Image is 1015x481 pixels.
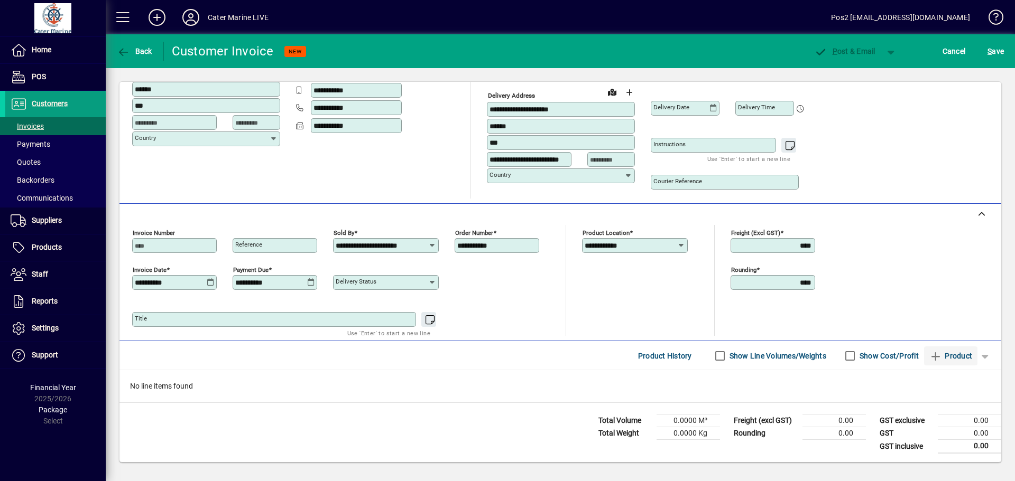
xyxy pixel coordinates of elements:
[455,229,493,237] mat-label: Order number
[985,42,1007,61] button: Save
[657,414,720,427] td: 0.0000 M³
[940,42,968,61] button: Cancel
[117,47,152,55] span: Back
[32,99,68,108] span: Customers
[738,103,775,111] mat-label: Delivery time
[707,153,790,165] mat-hint: Use 'Enter' to start a new line
[583,229,630,237] mat-label: Product location
[938,440,1001,453] td: 0.00
[135,315,147,322] mat-label: Title
[119,370,1001,402] div: No line items found
[653,103,689,111] mat-label: Delivery date
[938,414,1001,427] td: 0.00
[831,9,970,26] div: Pos2 [EMAIL_ADDRESS][DOMAIN_NAME]
[5,315,106,342] a: Settings
[638,347,692,364] span: Product History
[943,43,966,60] span: Cancel
[490,171,511,178] mat-label: Country
[634,346,696,365] button: Product History
[11,122,44,130] span: Invoices
[5,171,106,189] a: Backorders
[5,208,106,234] a: Suppliers
[924,346,977,365] button: Product
[593,427,657,440] td: Total Weight
[32,351,58,359] span: Support
[988,47,992,55] span: S
[32,72,46,81] span: POS
[731,229,780,237] mat-label: Freight (excl GST)
[728,414,802,427] td: Freight (excl GST)
[336,278,376,285] mat-label: Delivery status
[11,194,73,202] span: Communications
[39,405,67,414] span: Package
[32,270,48,278] span: Staff
[5,189,106,207] a: Communications
[929,347,972,364] span: Product
[5,342,106,369] a: Support
[114,42,155,61] button: Back
[174,8,208,27] button: Profile
[874,427,938,440] td: GST
[172,43,274,60] div: Customer Invoice
[235,241,262,248] mat-label: Reference
[32,45,51,54] span: Home
[11,176,54,184] span: Backorders
[874,414,938,427] td: GST exclusive
[208,9,269,26] div: Cater Marine LIVE
[802,414,866,427] td: 0.00
[106,42,164,61] app-page-header-button: Back
[334,229,354,237] mat-label: Sold by
[5,37,106,63] a: Home
[604,83,621,100] a: View on map
[728,427,802,440] td: Rounding
[833,47,837,55] span: P
[233,266,269,273] mat-label: Payment due
[5,153,106,171] a: Quotes
[5,288,106,315] a: Reports
[857,351,919,361] label: Show Cost/Profit
[289,48,302,55] span: NEW
[133,229,175,237] mat-label: Invoice number
[133,266,167,273] mat-label: Invoice date
[809,42,881,61] button: Post & Email
[653,140,686,148] mat-label: Instructions
[347,327,430,339] mat-hint: Use 'Enter' to start a new line
[593,414,657,427] td: Total Volume
[874,440,938,453] td: GST inclusive
[981,2,1002,36] a: Knowledge Base
[727,351,826,361] label: Show Line Volumes/Weights
[5,135,106,153] a: Payments
[657,427,720,440] td: 0.0000 Kg
[5,261,106,288] a: Staff
[731,266,756,273] mat-label: Rounding
[135,134,156,142] mat-label: Country
[814,47,875,55] span: ost & Email
[621,84,638,101] button: Choose address
[32,243,62,251] span: Products
[802,427,866,440] td: 0.00
[32,297,58,305] span: Reports
[938,427,1001,440] td: 0.00
[32,216,62,224] span: Suppliers
[140,8,174,27] button: Add
[653,177,702,185] mat-label: Courier Reference
[5,234,106,261] a: Products
[30,383,76,392] span: Financial Year
[988,43,1004,60] span: ave
[32,324,59,332] span: Settings
[5,64,106,90] a: POS
[11,158,41,166] span: Quotes
[5,117,106,135] a: Invoices
[11,140,50,148] span: Payments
